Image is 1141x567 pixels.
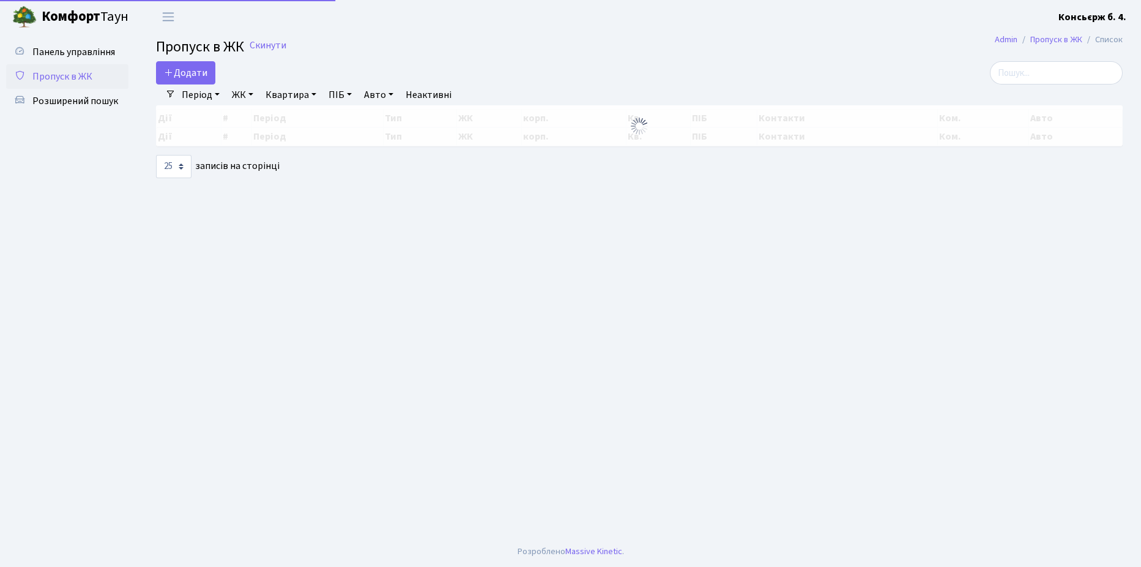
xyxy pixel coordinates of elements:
[995,33,1017,46] a: Admin
[401,84,456,105] a: Неактивні
[359,84,398,105] a: Авто
[630,116,649,136] img: Обробка...
[324,84,357,105] a: ПІБ
[153,7,184,27] button: Переключити навігацію
[1058,10,1126,24] a: Консьєрж б. 4.
[261,84,321,105] a: Квартира
[42,7,100,26] b: Комфорт
[6,89,128,113] a: Розширений пошук
[1030,33,1082,46] a: Пропуск в ЖК
[565,545,622,558] a: Massive Kinetic
[156,36,244,58] span: Пропуск в ЖК
[6,40,128,64] a: Панель управління
[32,94,118,108] span: Розширений пошук
[12,5,37,29] img: logo.png
[990,61,1123,84] input: Пошук...
[250,40,286,51] a: Скинути
[227,84,258,105] a: ЖК
[156,155,191,178] select: записів на сторінці
[32,70,92,83] span: Пропуск в ЖК
[177,84,225,105] a: Період
[156,155,280,178] label: записів на сторінці
[164,66,207,80] span: Додати
[156,61,215,84] a: Додати
[6,64,128,89] a: Пропуск в ЖК
[976,27,1141,53] nav: breadcrumb
[518,545,624,558] div: Розроблено .
[42,7,128,28] span: Таун
[32,45,115,59] span: Панель управління
[1082,33,1123,47] li: Список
